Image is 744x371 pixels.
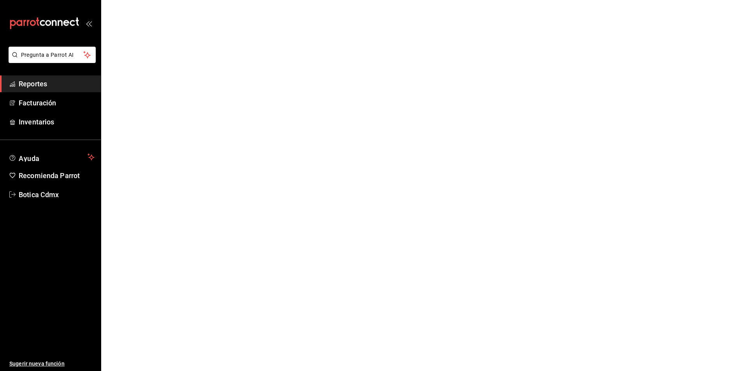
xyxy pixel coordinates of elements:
[19,98,95,108] span: Facturación
[86,20,92,26] button: open_drawer_menu
[5,56,96,65] a: Pregunta a Parrot AI
[19,189,95,200] span: Botica Cdmx
[21,51,84,59] span: Pregunta a Parrot AI
[19,152,84,162] span: Ayuda
[19,170,95,181] span: Recomienda Parrot
[9,360,95,368] span: Sugerir nueva función
[19,79,95,89] span: Reportes
[9,47,96,63] button: Pregunta a Parrot AI
[19,117,95,127] span: Inventarios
